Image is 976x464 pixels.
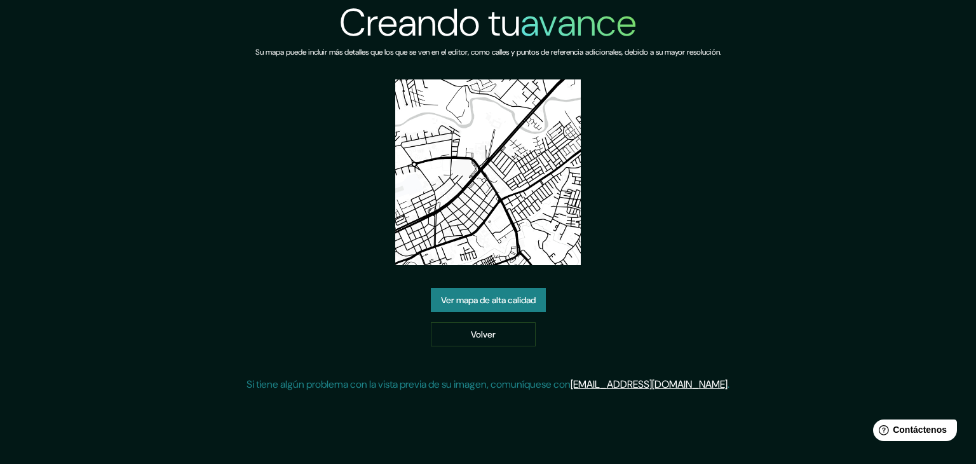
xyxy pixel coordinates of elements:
a: [EMAIL_ADDRESS][DOMAIN_NAME] [571,378,728,391]
iframe: Lanzador de widgets de ayuda [863,414,962,450]
font: Su mapa puede incluir más detalles que los que se ven en el editor, como calles y puntos de refer... [255,47,721,57]
font: Volver [471,329,496,340]
font: Si tiene algún problema con la vista previa de su imagen, comuníquese con [247,378,571,391]
font: Ver mapa de alta calidad [441,294,536,306]
a: Ver mapa de alta calidad [431,288,546,312]
img: vista previa del mapa creado [395,79,581,265]
a: Volver [431,322,536,346]
font: . [728,378,729,391]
